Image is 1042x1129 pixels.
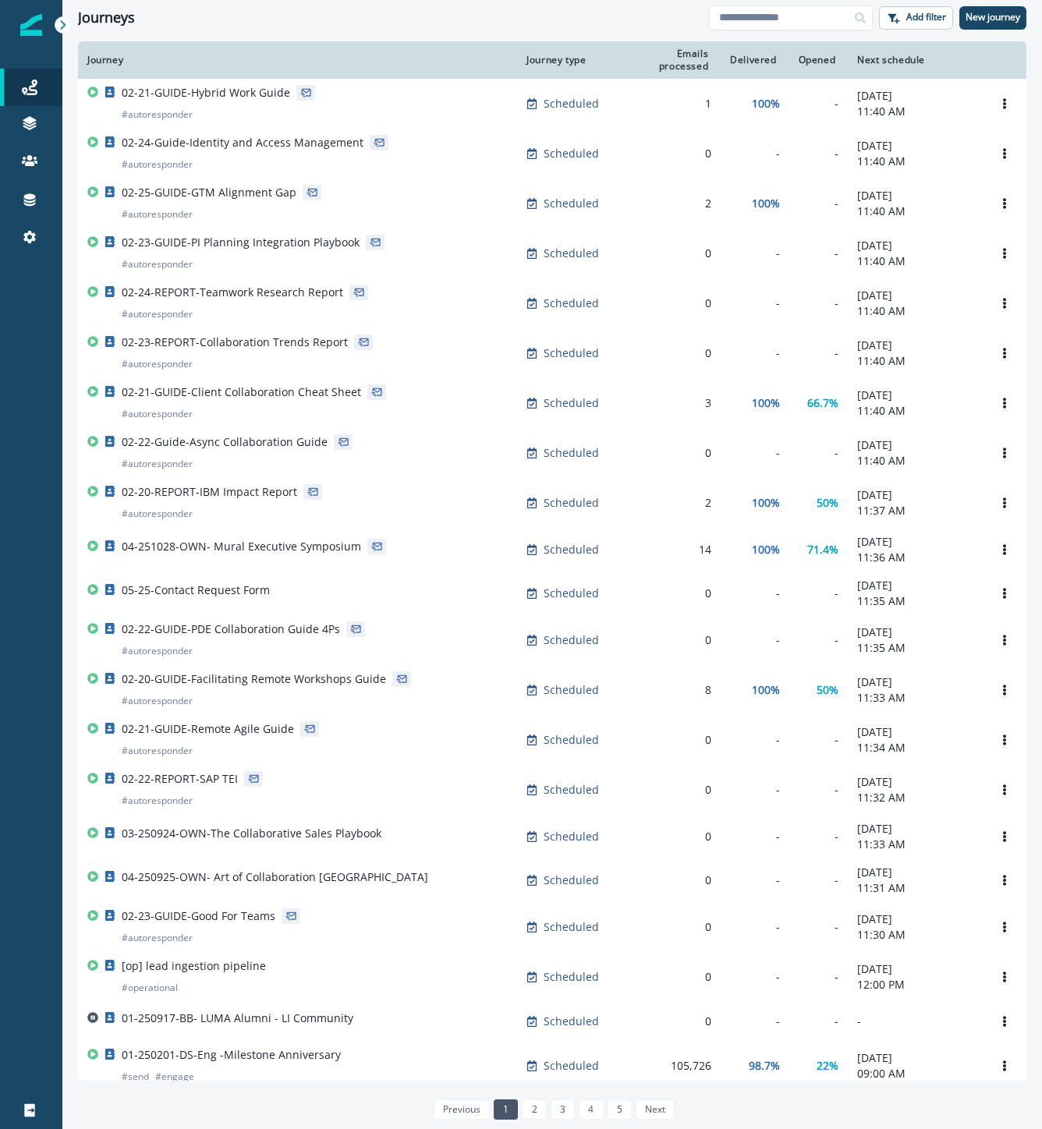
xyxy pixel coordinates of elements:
button: Options [992,192,1017,215]
div: - [799,872,839,888]
p: Scheduled [544,445,599,461]
a: Page 3 [551,1099,575,1120]
p: 05-25-Contact Request Form [122,582,270,598]
p: 02-21-GUIDE-Client Collaboration Cheat Sheet [122,384,361,400]
div: 105,726 [630,1058,712,1074]
p: [DATE] [857,238,973,253]
div: - [730,345,779,361]
p: # autoresponder [122,157,193,172]
div: 0 [630,146,712,161]
p: Scheduled [544,1014,599,1029]
p: # autoresponder [122,456,193,472]
div: - [799,732,839,748]
p: 11:36 AM [857,550,973,565]
p: [DATE] [857,88,973,104]
p: 11:33 AM [857,690,973,706]
button: Options [992,242,1017,265]
a: 02-21-GUIDE-Hybrid Work Guide#autoresponderScheduled1100%-[DATE]11:40 AMOptions [78,79,1026,129]
div: - [799,632,839,648]
img: Inflection [20,14,42,36]
div: - [730,445,779,461]
p: 04-250925-OWN- Art of Collaboration [GEOGRAPHIC_DATA] [122,869,428,885]
p: [DATE] [857,865,973,880]
p: # autoresponder [122,743,193,759]
div: 0 [630,445,712,461]
p: 04-251028-OWN- Mural Executive Symposium [122,539,361,554]
p: 02-25-GUIDE-GTM Alignment Gap [122,185,296,200]
div: 0 [630,345,712,361]
a: 01-250917-BB- LUMA Alumni - LI CommunityScheduled0---Options [78,1002,1026,1041]
p: Scheduled [544,296,599,311]
div: Journey [87,54,508,66]
p: Scheduled [544,345,599,361]
a: 02-22-Guide-Async Collaboration Guide#autoresponderScheduled0--[DATE]11:40 AMOptions [78,428,1026,478]
p: 01-250201-DS-Eng -Milestone Anniversary [122,1047,341,1063]
button: Options [992,728,1017,752]
p: 11:32 AM [857,790,973,805]
button: New journey [959,6,1026,30]
div: 0 [630,969,712,985]
p: Scheduled [544,395,599,411]
div: - [730,296,779,311]
div: 0 [630,296,712,311]
p: 11:40 AM [857,403,973,419]
p: 02-23-GUIDE-PI Planning Integration Playbook [122,235,360,250]
div: - [799,246,839,261]
a: 03-250924-OWN-The Collaborative Sales PlaybookScheduled0--[DATE]11:33 AMOptions [78,815,1026,858]
a: 02-25-GUIDE-GTM Alignment Gap#autoresponderScheduled2100%-[DATE]11:40 AMOptions [78,179,1026,228]
p: 11:40 AM [857,253,973,269]
p: 11:40 AM [857,303,973,319]
div: 3 [630,395,712,411]
p: 100% [752,682,780,698]
div: 0 [630,586,712,601]
button: Options [992,582,1017,605]
p: # autoresponder [122,506,193,522]
p: Scheduled [544,969,599,985]
a: 02-21-GUIDE-Client Collaboration Cheat Sheet#autoresponderScheduled3100%66.7%[DATE]11:40 AMOptions [78,378,1026,428]
button: Options [992,292,1017,315]
div: - [799,586,839,601]
p: 02-22-GUIDE-PDE Collaboration Guide 4Ps [122,621,340,637]
p: 02-24-REPORT-Teamwork Research Report [122,285,343,300]
button: Options [992,825,1017,848]
button: Options [992,391,1017,415]
button: Options [992,92,1017,115]
div: 14 [630,542,712,557]
div: - [730,1014,779,1029]
p: # autoresponder [122,643,193,659]
p: # autoresponder [122,306,193,322]
p: 50% [817,682,838,698]
p: # autoresponder [122,406,193,422]
div: - [730,782,779,798]
p: # send [122,1069,149,1085]
button: Options [992,965,1017,989]
p: Scheduled [544,829,599,844]
div: 0 [630,1014,712,1029]
button: Options [992,778,1017,802]
p: 02-23-GUIDE-Good For Teams [122,908,275,924]
p: 66.7% [807,395,838,411]
div: Opened [799,54,839,66]
div: Emails processed [630,48,712,73]
div: - [799,445,839,461]
p: Scheduled [544,586,599,601]
div: - [730,246,779,261]
p: 02-22-Guide-Async Collaboration Guide [122,434,328,450]
p: [DATE] [857,724,973,740]
a: 02-23-GUIDE-PI Planning Integration Playbook#autoresponderScheduled0--[DATE]11:40 AMOptions [78,228,1026,278]
p: 02-21-GUIDE-Remote Agile Guide [122,721,294,737]
div: - [799,196,839,211]
button: Options [992,491,1017,515]
div: Delivered [730,54,779,66]
p: # operational [122,980,178,996]
p: # autoresponder [122,693,193,709]
a: Page 2 [522,1099,546,1120]
p: [DATE] [857,774,973,790]
p: Scheduled [544,146,599,161]
button: Add filter [879,6,953,30]
p: [DATE] [857,437,973,453]
div: - [730,632,779,648]
a: Page 5 [608,1099,632,1120]
p: Scheduled [544,872,599,888]
p: 98.7% [749,1058,780,1074]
